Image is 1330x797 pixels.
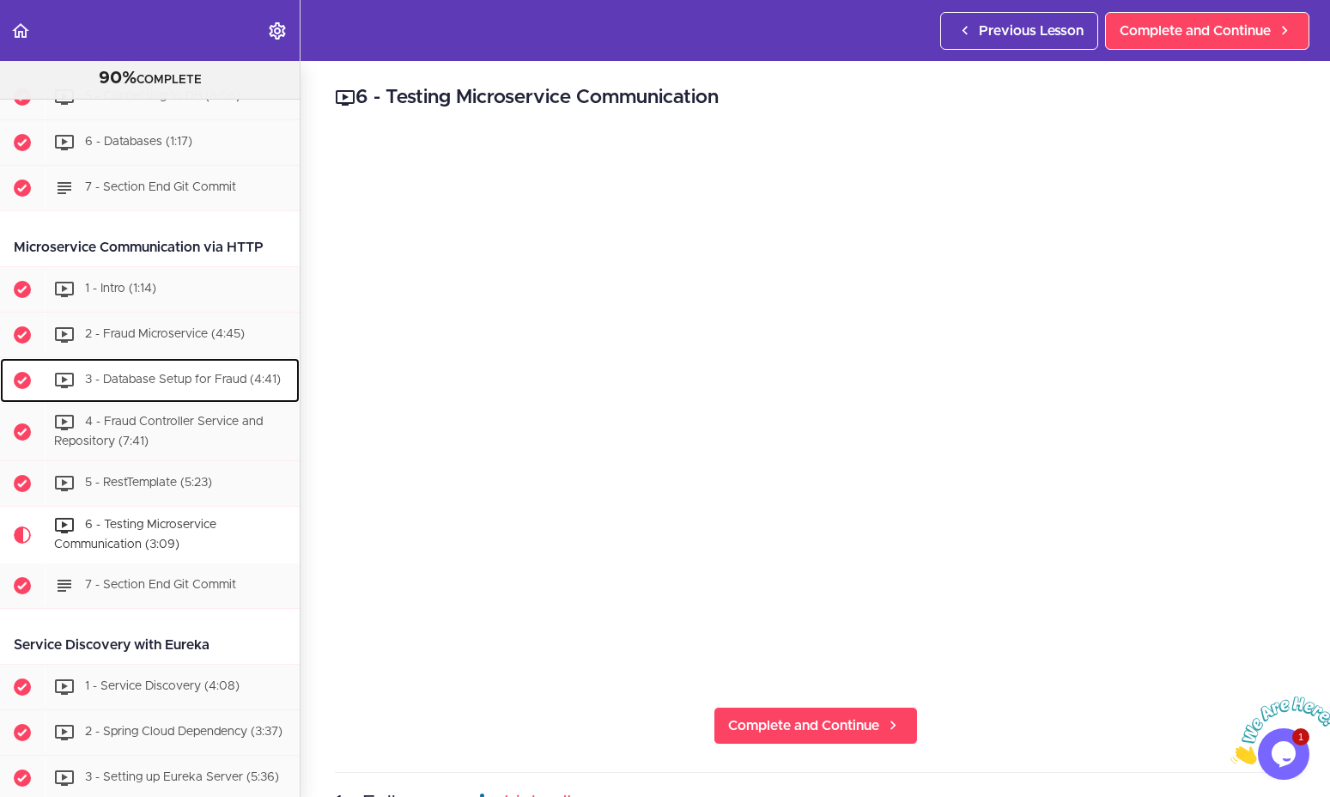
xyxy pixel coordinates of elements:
span: 1 - Intro (1:14) [85,283,156,295]
span: Complete and Continue [728,715,879,736]
svg: Settings Menu [267,21,288,41]
h2: 6 - Testing Microservice Communication [335,83,1296,113]
span: 6 - Databases (1:17) [85,137,192,149]
iframe: Video Player [335,138,1296,678]
span: 3 - Database Setup for Fraud (4:41) [85,374,281,386]
a: Previous Lesson [940,12,1098,50]
svg: Back to course curriculum [10,21,31,41]
span: 7 - Section End Git Commit [85,182,236,194]
img: Chat attention grabber [7,7,113,75]
a: Complete and Continue [714,707,918,745]
span: 6 - Testing Microservice Communication (3:09) [54,519,216,551]
span: 7 - Section End Git Commit [85,579,236,591]
span: 5 - RestTemplate (5:23) [85,477,212,489]
span: 3 - Setting up Eureka Server (5:36) [85,771,279,783]
span: 4 - Fraud Controller Service and Repository (7:41) [54,417,263,448]
a: Complete and Continue [1105,12,1309,50]
span: 90% [99,70,137,87]
span: 2 - Spring Cloud Dependency (3:37) [85,726,282,738]
span: Previous Lesson [979,21,1084,41]
span: 5 - Connecting to DB (8:06) [85,91,240,103]
span: 2 - Fraud Microservice (4:45) [85,329,245,341]
iframe: chat widget [1224,690,1330,771]
span: 1 - Service Discovery (4:08) [85,680,240,692]
span: Complete and Continue [1120,21,1271,41]
div: COMPLETE [21,68,278,90]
